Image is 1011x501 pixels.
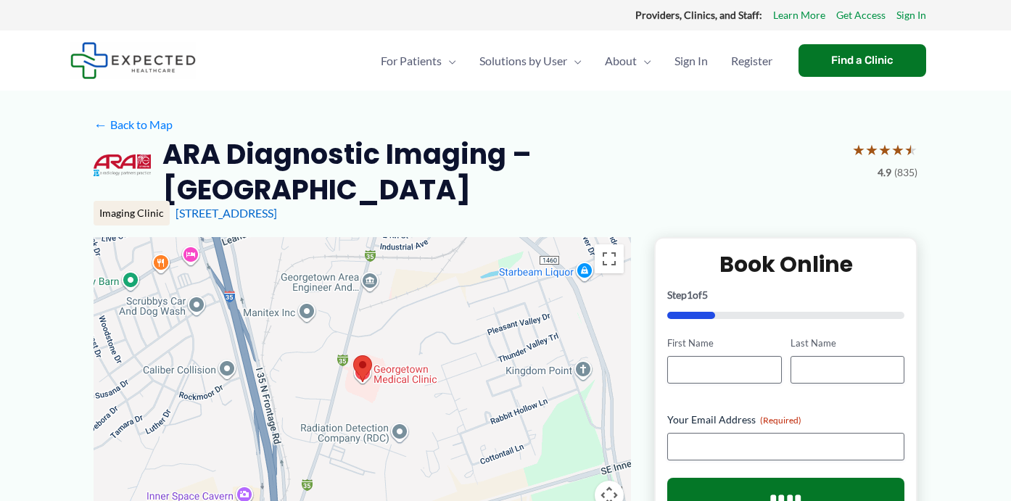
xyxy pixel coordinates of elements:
img: Expected Healthcare Logo - side, dark font, small [70,42,196,79]
label: Last Name [791,336,904,350]
span: 5 [702,289,708,301]
span: (Required) [760,415,801,426]
span: (835) [894,163,917,182]
strong: Providers, Clinics, and Staff: [635,9,762,21]
a: Register [719,36,784,86]
a: AboutMenu Toggle [593,36,663,86]
label: Your Email Address [667,413,904,427]
a: Solutions by UserMenu Toggle [468,36,593,86]
span: 4.9 [878,163,891,182]
a: Get Access [836,6,886,25]
nav: Primary Site Navigation [369,36,784,86]
span: Register [731,36,772,86]
a: Learn More [773,6,825,25]
span: For Patients [381,36,442,86]
span: 1 [687,289,693,301]
a: For PatientsMenu Toggle [369,36,468,86]
div: Imaging Clinic [94,201,170,225]
a: Sign In [663,36,719,86]
a: Sign In [896,6,926,25]
span: ★ [878,136,891,163]
span: ★ [852,136,865,163]
span: About [605,36,637,86]
a: Find a Clinic [799,44,926,77]
span: ★ [865,136,878,163]
a: [STREET_ADDRESS] [176,206,277,220]
a: ←Back to Map [94,114,173,136]
h2: ARA Diagnostic Imaging – [GEOGRAPHIC_DATA] [162,136,841,208]
span: Menu Toggle [567,36,582,86]
span: Menu Toggle [442,36,456,86]
span: Solutions by User [479,36,567,86]
span: ← [94,117,107,131]
span: ★ [904,136,917,163]
h2: Book Online [667,250,904,278]
span: Sign In [674,36,708,86]
span: ★ [891,136,904,163]
label: First Name [667,336,781,350]
button: Toggle fullscreen view [595,244,624,273]
p: Step of [667,290,904,300]
span: Menu Toggle [637,36,651,86]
